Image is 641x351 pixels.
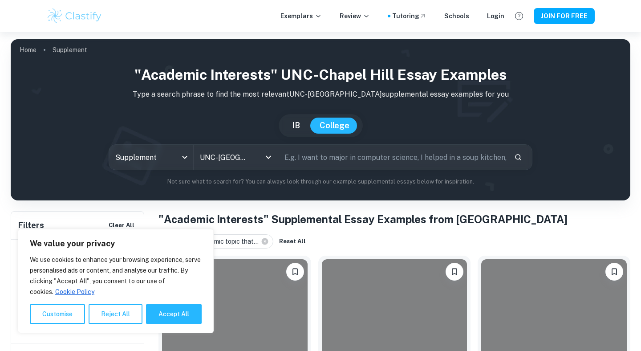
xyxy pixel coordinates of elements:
button: Clear All [106,219,137,232]
button: Please log in to bookmark exemplars [286,263,304,281]
input: E.g. I want to major in computer science, I helped in a soup kitchen, I want to join the debate t... [278,145,507,170]
button: JOIN FOR FREE [534,8,595,24]
a: Home [20,44,37,56]
h6: Filters [18,219,44,232]
div: Discuss an academic topic that... [158,234,273,249]
button: Open [262,151,275,163]
p: Not sure what to search for? You can always look through our example supplemental essays below fo... [18,177,623,186]
button: Reject All [89,304,142,324]
button: IB [283,118,309,134]
p: Supplement [53,45,87,55]
button: Search [511,150,526,165]
p: Type a search phrase to find the most relevant UNC-[GEOGRAPHIC_DATA] supplemental essay examples ... [18,89,623,100]
a: Login [487,11,504,21]
a: Tutoring [392,11,426,21]
button: Accept All [146,304,202,324]
button: Please log in to bookmark exemplars [446,263,463,281]
p: We use cookies to enhance your browsing experience, serve personalised ads or content, and analys... [30,254,202,297]
h1: "Academic Interests" Supplemental Essay Examples from [GEOGRAPHIC_DATA] [158,211,630,227]
a: Cookie Policy [55,288,95,296]
img: Clastify logo [46,7,103,25]
h1: "Academic Interests" UNC-Chapel Hill Essay Examples [18,64,623,86]
p: Exemplars [280,11,322,21]
p: We value your privacy [30,238,202,249]
div: We value your privacy [18,229,214,333]
div: Supplement [109,145,193,170]
button: Please log in to bookmark exemplars [605,263,623,281]
a: Schools [444,11,469,21]
button: Help and Feedback [511,8,527,24]
p: Review [340,11,370,21]
button: College [311,118,358,134]
img: profile cover [11,39,630,200]
button: Customise [30,304,85,324]
button: Reset All [277,235,308,248]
